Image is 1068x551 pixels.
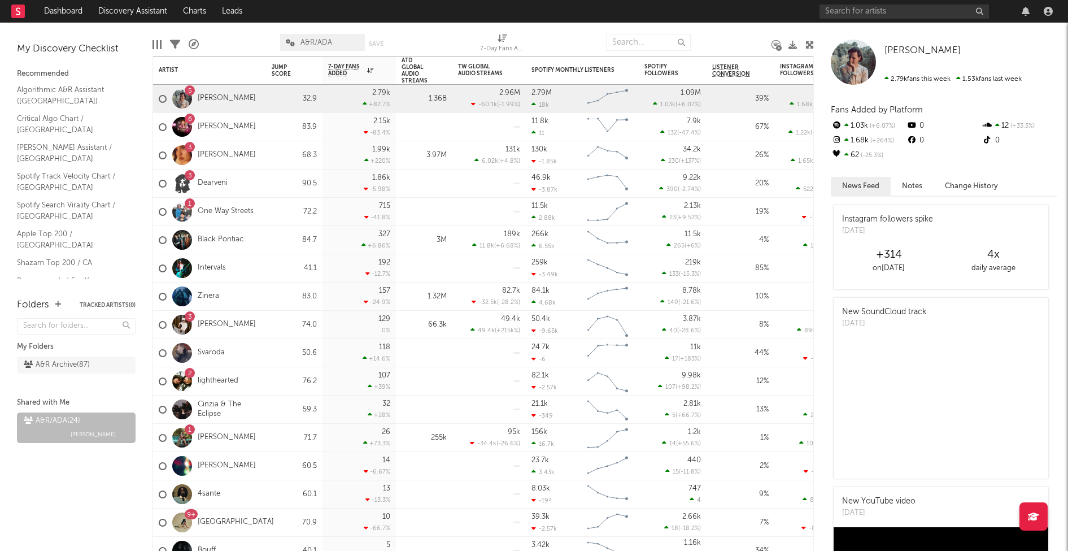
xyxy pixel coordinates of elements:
[17,340,136,354] div: My Folders
[272,262,317,275] div: 41.1
[24,358,90,372] div: A&R Archive ( 87 )
[712,64,752,77] span: Listener Conversion
[363,440,390,447] div: +73.3 %
[682,287,701,294] div: 8.78k
[379,344,390,351] div: 118
[582,141,633,170] svg: Chart title
[780,367,836,395] div: 0
[906,119,981,133] div: 0
[582,396,633,424] svg: Chart title
[842,496,916,507] div: New YouTube video
[531,457,549,464] div: 23.7k
[842,318,926,329] div: [DATE]
[531,214,555,222] div: 2.88k
[582,170,633,198] svg: Chart title
[379,287,390,294] div: 157
[712,205,769,219] div: 19 %
[799,440,836,447] div: ( )
[272,233,317,247] div: 84.7
[71,428,116,441] span: [PERSON_NAME]
[364,129,390,136] div: -83.4 %
[807,441,813,447] span: 10
[272,375,317,388] div: 76.2
[798,158,813,164] span: 1.65k
[499,300,518,306] span: -28.2 %
[712,149,769,162] div: 26 %
[531,400,548,407] div: 21.1k
[684,202,701,210] div: 2.13k
[668,130,677,136] span: 132
[665,468,701,475] div: ( )
[680,300,699,306] span: -21.6 %
[531,89,552,97] div: 2.79M
[712,290,769,303] div: 10 %
[531,259,548,266] div: 259k
[678,215,699,221] span: +9.52 %
[941,248,1045,262] div: 4 x
[884,45,961,57] a: [PERSON_NAME]
[804,468,836,475] div: ( )
[934,177,1009,196] button: Change History
[683,400,701,407] div: 2.81k
[17,357,136,374] a: A&R Archive(87)
[470,440,520,447] div: ( )
[198,489,220,499] a: 4sante
[531,146,547,153] div: 130k
[531,315,550,323] div: 50.4k
[373,118,390,125] div: 2.15k
[666,242,701,249] div: ( )
[368,411,390,419] div: +28 %
[382,428,390,436] div: 26
[582,311,633,339] svg: Chart title
[272,431,317,445] div: 71.7
[531,513,550,520] div: 39.3k
[669,271,679,277] span: 133
[803,355,836,362] div: ( )
[842,507,916,519] div: [DATE]
[17,396,136,410] div: Shared with Me
[272,92,317,106] div: 32.9
[685,231,701,238] div: 11.5k
[272,488,317,501] div: 60.1
[372,89,390,97] div: 2.79k
[660,129,701,136] div: ( )
[582,254,633,283] svg: Chart title
[17,170,124,193] a: Spotify Track Velocity Chart / [GEOGRAPHIC_DATA]
[382,457,390,464] div: 14
[458,63,503,77] div: TW Global Audio Streams
[477,441,496,447] span: -34.4k
[712,375,769,388] div: 12 %
[152,28,162,61] div: Edit Columns
[17,141,124,164] a: [PERSON_NAME] Assistant / [GEOGRAPHIC_DATA]
[790,101,836,108] div: ( )
[531,485,550,492] div: 8.03k
[803,186,813,193] span: 522
[272,290,317,303] div: 83.0
[660,102,675,108] span: 1.03k
[363,355,390,362] div: +14.6 %
[681,89,701,97] div: 1.09M
[831,177,891,196] button: News Feed
[383,485,390,492] div: 13
[679,328,699,334] span: -28.6 %
[502,287,520,294] div: 82.7k
[836,262,941,275] div: on [DATE]
[17,42,136,56] div: My Discovery Checklist
[470,327,520,334] div: ( )
[479,300,497,306] span: -32.5k
[666,186,678,193] span: 390
[672,356,678,362] span: 17
[582,452,633,480] svg: Chart title
[402,318,447,332] div: 66.3k
[582,509,633,537] svg: Chart title
[582,113,633,141] svg: Chart title
[788,129,836,136] div: ( )
[505,146,520,153] div: 131k
[364,185,390,193] div: -5.98 %
[198,94,256,103] a: [PERSON_NAME]
[372,146,390,153] div: 1.99k
[688,485,701,492] div: 747
[681,158,699,164] span: +137 %
[679,130,699,136] span: -47.4 %
[982,133,1057,148] div: 0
